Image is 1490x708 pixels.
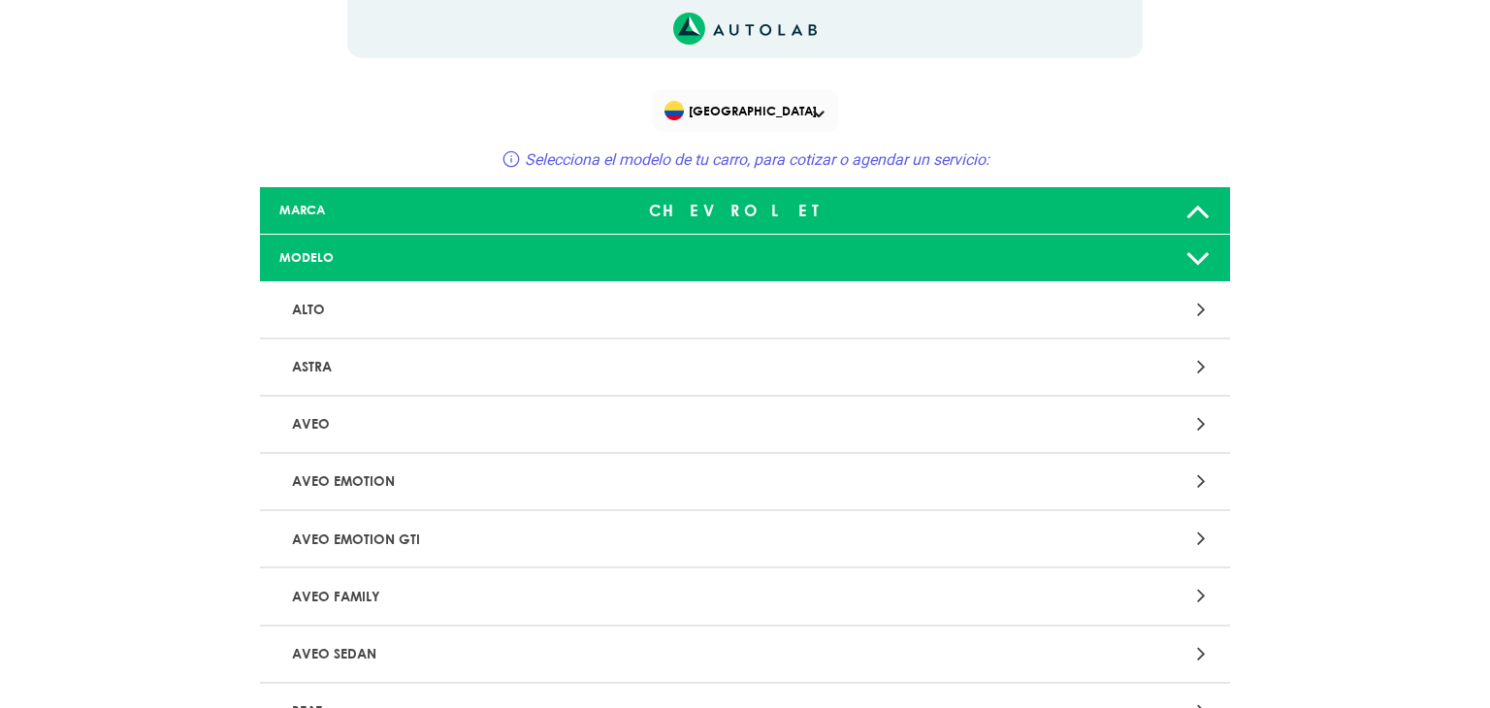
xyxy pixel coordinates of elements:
img: Flag of COLOMBIA [664,101,684,120]
p: AVEO [284,406,889,442]
a: MARCA CHEVROLET [260,187,1230,235]
div: MODELO [265,248,585,267]
div: MARCA [265,201,585,219]
p: AVEO SEDAN [284,636,889,672]
p: AVEO FAMILY [284,578,889,614]
p: AVEO EMOTION GTI [284,521,889,557]
p: ALTO [284,292,889,328]
div: CHEVROLET [585,191,905,230]
span: Selecciona el modelo de tu carro, para cotizar o agendar un servicio: [525,150,989,169]
p: AVEO EMOTION [284,464,889,499]
div: Flag of COLOMBIA[GEOGRAPHIC_DATA] [652,89,838,132]
a: Link al sitio de autolab [673,18,818,37]
span: [GEOGRAPHIC_DATA] [664,97,830,124]
a: MODELO [260,235,1230,282]
p: ASTRA [284,349,889,385]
